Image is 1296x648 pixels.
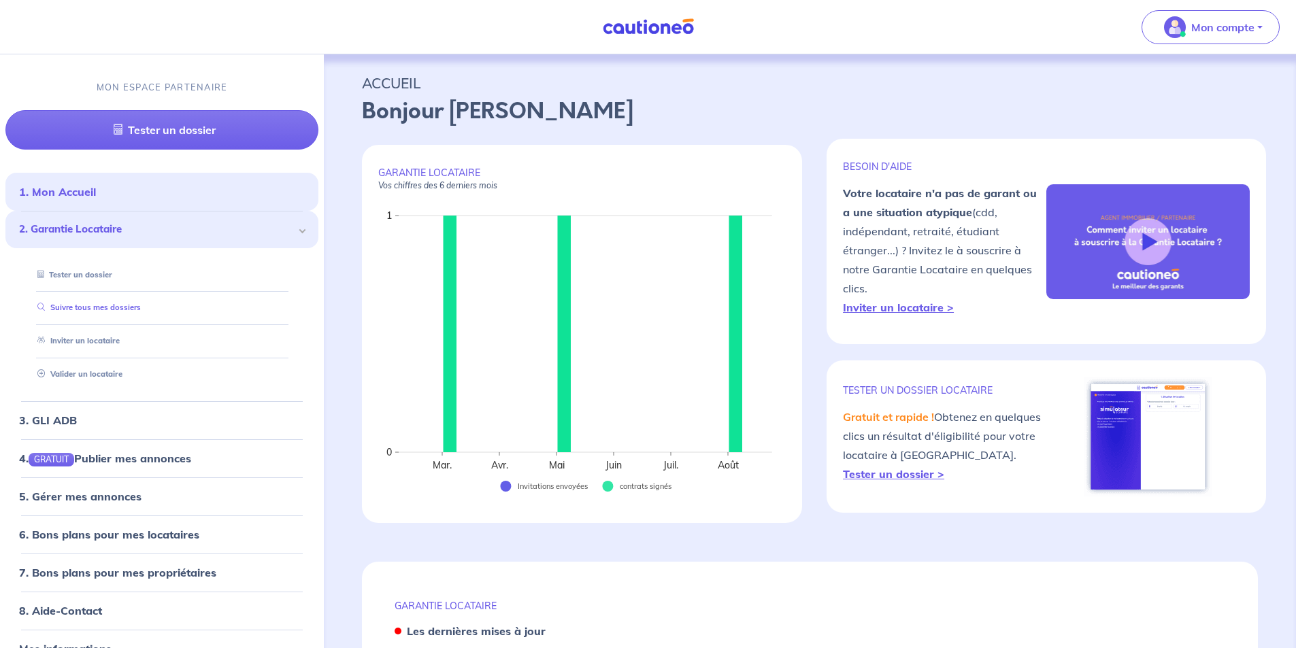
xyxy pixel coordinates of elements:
div: Tester un dossier [22,264,302,286]
text: Juil. [663,459,678,471]
a: Tester un dossier > [843,467,944,481]
div: 1. Mon Accueil [5,178,318,205]
div: 7. Bons plans pour mes propriétaires [5,559,318,586]
div: Valider un locataire [22,363,302,386]
div: 3. GLI ADB [5,407,318,434]
a: 6. Bons plans pour mes locataires [19,528,199,541]
p: ACCUEIL [362,71,1258,95]
div: 6. Bons plans pour mes locataires [5,521,318,548]
p: MON ESPACE PARTENAIRE [97,81,228,94]
a: Tester un dossier [32,270,112,279]
text: 0 [386,446,392,458]
div: 4.GRATUITPublier mes annonces [5,445,318,472]
span: 2. Garantie Locataire [19,222,295,237]
a: Suivre tous mes dossiers [32,303,141,313]
a: 4.GRATUITPublier mes annonces [19,451,191,465]
text: 1 [386,209,392,222]
img: video-gli-new-none.jpg [1046,184,1250,299]
a: 1. Mon Accueil [19,185,96,199]
a: 8. Aide-Contact [19,604,102,617]
p: TESTER un dossier locataire [843,384,1046,396]
img: illu_account_valid_menu.svg [1164,16,1186,38]
a: 5. Gérer mes annonces [19,490,142,503]
p: Obtenez en quelques clics un résultat d'éligibilité pour votre locataire à [GEOGRAPHIC_DATA]. [843,407,1046,483]
div: Suivre tous mes dossiers [22,297,302,320]
a: 3. GLI ADB [19,413,77,427]
a: Inviter un locataire > [843,301,954,314]
em: Gratuit et rapide ! [843,410,934,424]
div: 2. Garantie Locataire [5,211,318,248]
p: GARANTIE LOCATAIRE [378,167,786,191]
button: illu_account_valid_menu.svgMon compte [1142,10,1280,44]
text: Août [718,459,739,471]
text: Juin [605,459,622,471]
div: 8. Aide-Contact [5,597,318,624]
img: simulateur.png [1084,377,1212,496]
strong: Les dernières mises à jour [407,624,546,638]
text: Avr. [491,459,508,471]
img: Cautioneo [597,18,699,35]
em: Vos chiffres des 6 derniers mois [378,180,497,190]
p: GARANTIE LOCATAIRE [395,600,1225,612]
div: Inviter un locataire [22,330,302,353]
div: 5. Gérer mes annonces [5,483,318,510]
p: Bonjour [PERSON_NAME] [362,95,1258,128]
a: Inviter un locataire [32,337,120,346]
p: Mon compte [1191,19,1255,35]
p: BESOIN D'AIDE [843,160,1046,173]
a: 7. Bons plans pour mes propriétaires [19,566,216,579]
strong: Votre locataire n'a pas de garant ou a une situation atypique [843,186,1037,219]
p: (cdd, indépendant, retraité, étudiant étranger...) ? Invitez le à souscrire à notre Garantie Loca... [843,184,1046,317]
a: Tester un dossier [5,110,318,150]
text: Mar. [433,459,452,471]
a: Valider un locataire [32,369,122,379]
text: Mai [549,459,565,471]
